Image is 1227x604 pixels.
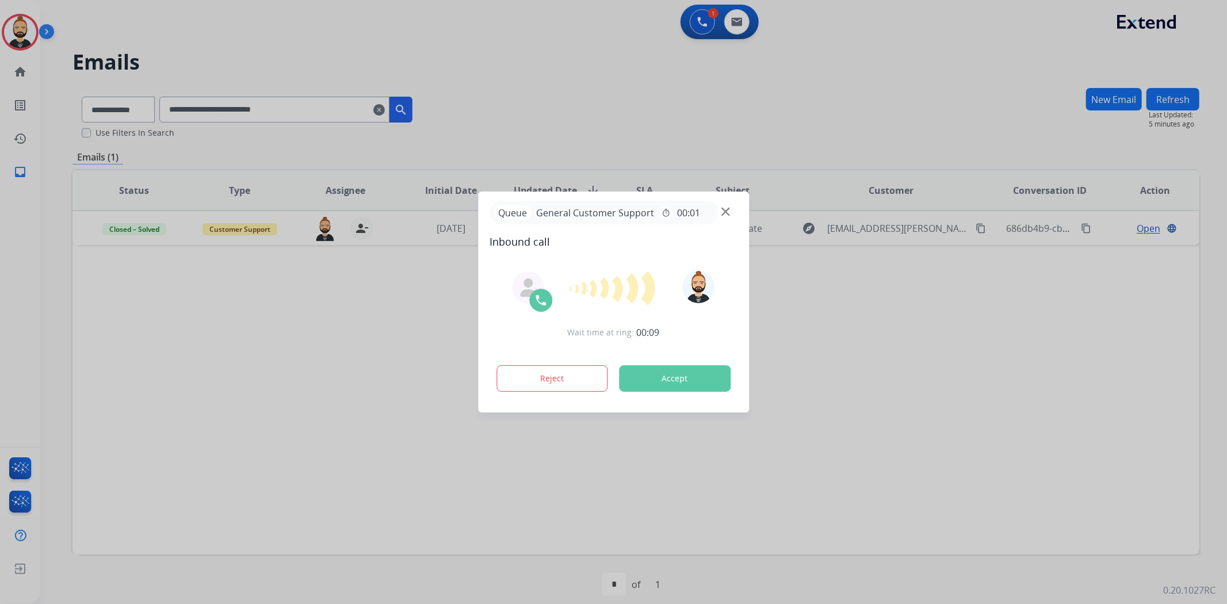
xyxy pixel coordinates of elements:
button: Reject [496,365,608,392]
img: avatar [683,271,715,303]
img: close-button [721,208,730,216]
span: 00:09 [637,326,660,339]
span: 00:01 [677,206,700,220]
img: agent-avatar [519,278,537,297]
img: call-icon [534,293,548,307]
span: Inbound call [490,234,737,250]
p: 0.20.1027RC [1163,583,1215,597]
p: Queue [494,205,532,220]
span: Wait time at ring: [568,327,634,338]
mat-icon: timer [661,208,670,217]
span: General Customer Support [532,206,659,220]
button: Accept [619,365,731,392]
